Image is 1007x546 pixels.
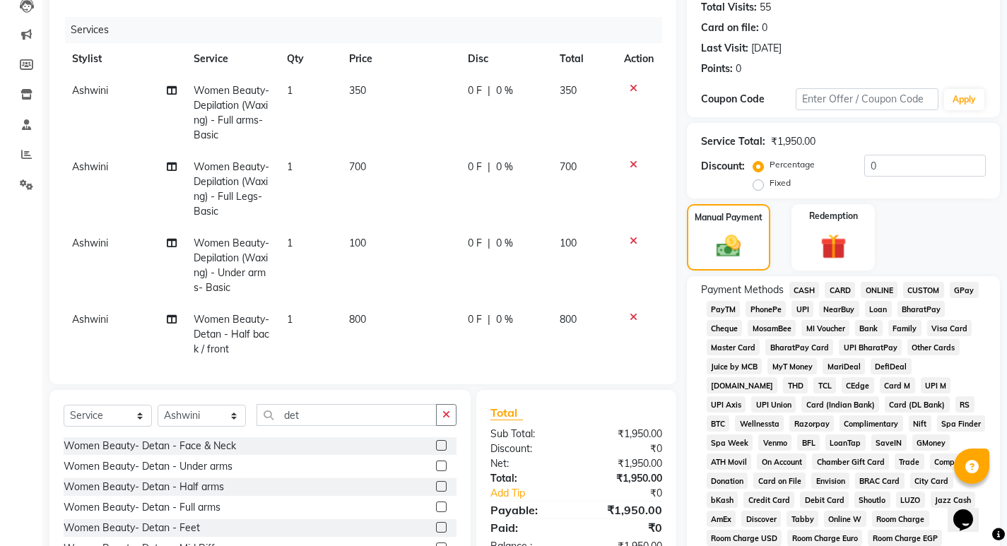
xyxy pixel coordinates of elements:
[72,84,108,97] span: Ashwini
[791,301,813,317] span: UPI
[72,237,108,249] span: Ashwini
[743,492,794,508] span: Credit Card
[576,471,672,486] div: ₹1,950.00
[701,20,759,35] div: Card on file:
[576,441,672,456] div: ₹0
[488,83,490,98] span: |
[871,434,907,451] span: SaveIN
[616,43,662,75] th: Action
[707,530,782,546] span: Room Charge USD
[748,320,796,336] span: MosamBee
[762,20,767,35] div: 0
[707,511,736,527] span: AmEx
[825,434,866,451] span: LoanTap
[735,415,784,432] span: Wellnessta
[72,160,108,173] span: Ashwini
[257,404,437,426] input: Search or Scan
[746,301,786,317] span: PhonePe
[349,160,366,173] span: 700
[701,134,765,149] div: Service Total:
[496,83,513,98] span: 0 %
[480,427,576,441] div: Sub Total:
[707,434,753,451] span: Spa Week
[871,358,912,374] span: DefiDeal
[824,511,866,527] span: Online W
[948,489,993,532] iframe: chat widget
[278,43,341,75] th: Qty
[801,396,879,413] span: Card (Indian Bank)
[707,377,778,393] span: [DOMAIN_NAME]
[488,312,490,327] span: |
[194,160,269,218] span: Women Beauty- Depilation (Waxing) - Full Legs- Basic
[349,237,366,249] span: 100
[701,283,784,297] span: Payment Methods
[496,312,513,327] span: 0 %
[701,41,748,56] div: Last Visit:
[825,282,855,298] span: CARD
[813,231,854,263] img: _gift.svg
[287,84,293,97] span: 1
[194,313,269,355] span: Women Beauty- Detan - Half back / front
[576,502,672,518] div: ₹1,950.00
[349,84,366,97] span: 350
[944,89,984,110] button: Apply
[72,313,108,326] span: Ashwini
[842,377,874,393] span: CEdge
[64,439,236,453] div: Women Beauty- Detan - Face & Neck
[488,160,490,174] span: |
[819,301,859,317] span: NearBuy
[823,358,865,374] span: MariDeal
[707,492,738,508] span: bKash
[868,530,942,546] span: Room Charge EGP
[560,313,577,326] span: 800
[855,473,905,489] span: BRAC Card
[765,339,833,355] span: BharatPay Card
[912,434,950,451] span: GMoney
[287,160,293,173] span: 1
[753,473,806,489] span: Card on File
[757,453,806,470] span: On Account
[496,160,513,174] span: 0 %
[65,17,673,43] div: Services
[813,377,836,393] span: TCL
[930,453,960,470] span: Comp
[861,282,897,298] span: ONLINE
[576,427,672,441] div: ₹1,950.00
[896,492,925,508] span: LUZO
[707,453,752,470] span: ATH Movil
[695,211,762,224] label: Manual Payment
[789,415,834,432] span: Razorpay
[707,320,743,336] span: Cheque
[872,511,929,527] span: Room Charge
[560,237,577,249] span: 100
[839,339,902,355] span: UPI BharatPay
[185,43,278,75] th: Service
[480,441,576,456] div: Discount:
[707,358,762,374] span: Juice by MCB
[64,521,200,535] div: Women Beauty- Detan - Feet
[701,92,796,107] div: Coupon Code
[770,158,815,171] label: Percentage
[921,377,951,393] span: UPI M
[707,473,748,489] span: Donation
[468,83,482,98] span: 0 F
[287,237,293,249] span: 1
[592,486,673,501] div: ₹0
[840,415,903,432] span: Complimentary
[931,492,976,508] span: Jazz Cash
[880,377,915,393] span: Card M
[787,530,862,546] span: Room Charge Euro
[480,486,592,501] a: Add Tip
[194,237,269,294] span: Women Beauty- Depilation (Waxing) - Under arms- Basic
[758,434,791,451] span: Venmo
[480,502,576,518] div: Payable:
[480,456,576,471] div: Net:
[937,415,986,432] span: Spa Finder
[707,301,741,317] span: PayTM
[707,415,730,432] span: BTC
[751,396,796,413] span: UPI Union
[950,282,979,298] span: GPay
[895,453,924,470] span: Trade
[701,61,733,76] div: Points:
[812,453,889,470] span: Chamber Gift Card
